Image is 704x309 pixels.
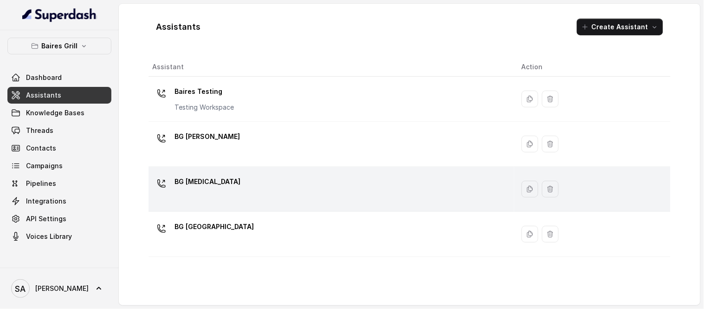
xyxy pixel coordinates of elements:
span: Dashboard [26,73,62,82]
th: Assistant [149,58,514,77]
button: Baires Grill [7,38,111,54]
text: SA [15,284,26,294]
a: Contacts [7,140,111,157]
p: BG [PERSON_NAME] [174,129,240,144]
span: API Settings [26,214,66,224]
img: light.svg [22,7,97,22]
a: Threads [7,122,111,139]
span: Campaigns [26,161,63,171]
h1: Assistants [156,20,200,34]
p: Baires Testing [174,84,234,99]
button: Create Assistant [577,19,663,35]
p: Baires Grill [41,40,78,52]
span: Knowledge Bases [26,108,84,118]
span: Voices Library [26,232,72,241]
span: Assistants [26,91,61,100]
a: Knowledge Bases [7,105,111,121]
a: Campaigns [7,158,111,174]
a: Assistants [7,87,111,104]
span: Integrations [26,197,66,206]
a: Integrations [7,193,111,210]
span: Contacts [26,144,56,153]
span: Threads [26,126,53,135]
span: [PERSON_NAME] [35,284,89,293]
p: Testing Workspace [174,103,234,112]
a: Dashboard [7,69,111,86]
a: Pipelines [7,175,111,192]
a: Voices Library [7,228,111,245]
th: Action [514,58,671,77]
p: BG [MEDICAL_DATA] [174,174,240,189]
span: Pipelines [26,179,56,188]
a: API Settings [7,210,111,227]
a: [PERSON_NAME] [7,276,111,302]
p: BG [GEOGRAPHIC_DATA] [174,219,254,234]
